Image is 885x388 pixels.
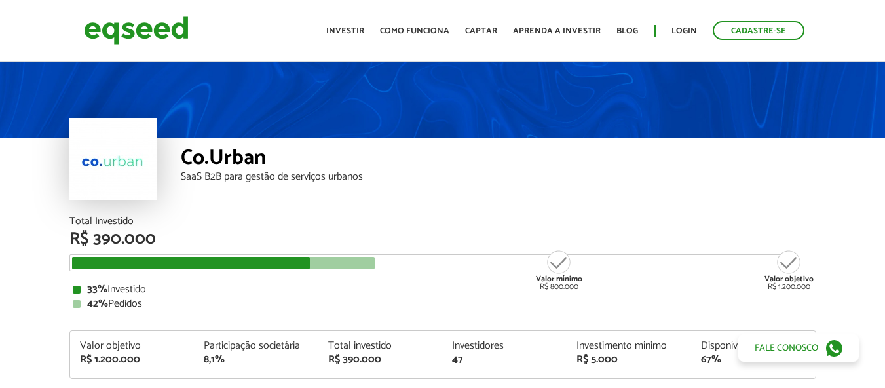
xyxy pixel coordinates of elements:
div: Pedidos [73,299,813,309]
div: R$ 5.000 [576,355,681,365]
a: Blog [616,27,638,35]
a: Cadastre-se [713,21,804,40]
a: Login [671,27,697,35]
div: Investimento mínimo [576,341,681,351]
div: Total Investido [69,216,816,227]
a: Aprenda a investir [513,27,601,35]
div: R$ 1.200.000 [764,249,814,291]
a: Investir [326,27,364,35]
div: Participação societária [204,341,309,351]
div: 47 [452,355,557,365]
strong: 42% [87,295,108,313]
div: Co.Urban [181,147,816,172]
div: Investidores [452,341,557,351]
a: Captar [465,27,497,35]
div: R$ 390.000 [328,355,433,365]
div: R$ 390.000 [69,231,816,248]
strong: Valor objetivo [764,273,814,285]
img: EqSeed [84,13,189,48]
strong: Valor mínimo [536,273,582,285]
div: Total investido [328,341,433,351]
a: Como funciona [380,27,449,35]
div: R$ 1.200.000 [80,355,185,365]
div: R$ 800.000 [535,249,584,291]
div: 8,1% [204,355,309,365]
strong: 33% [87,281,107,298]
a: Fale conosco [738,334,859,362]
div: Valor objetivo [80,341,185,351]
div: Investido [73,284,813,295]
div: 67% [701,355,806,365]
div: SaaS B2B para gestão de serviços urbanos [181,172,816,182]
